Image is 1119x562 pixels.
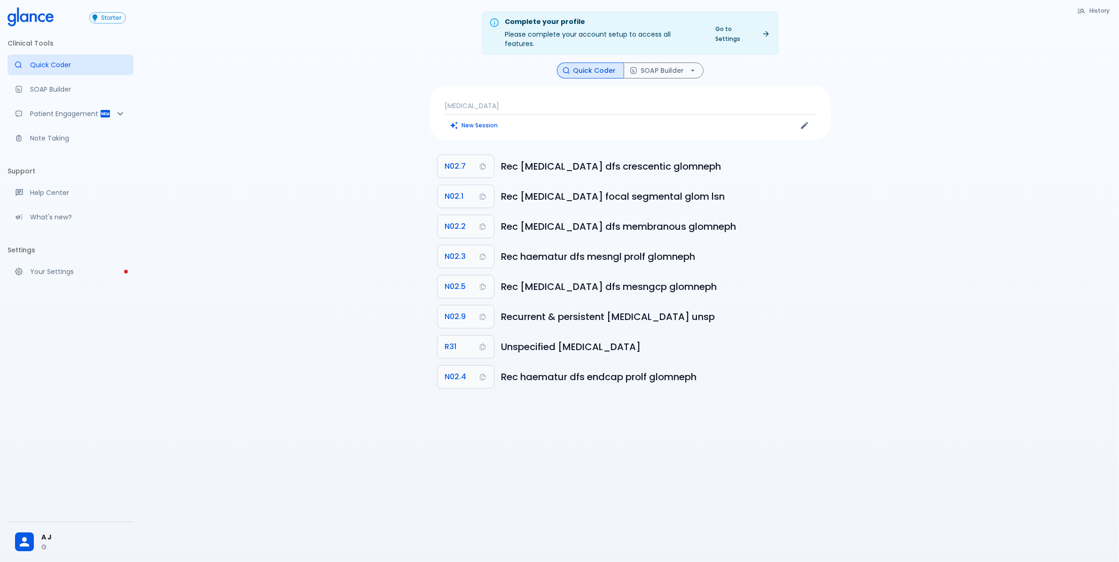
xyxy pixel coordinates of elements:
h6: Recurrent and persistent haematuria, diffuse mesangial proliferative glomerulonephritis [501,249,823,264]
span: A J [41,532,126,542]
div: Complete your profile [505,17,702,27]
div: Patient Reports & Referrals [8,103,133,124]
div: Recent updates and feature releases [8,207,133,227]
a: Moramiz: Find ICD10AM codes instantly [8,55,133,75]
span: N02.1 [445,190,464,203]
span: N02.3 [445,250,466,263]
span: R31 [445,340,457,353]
h6: Unspecified haematuria [501,339,823,354]
div: A JG [8,526,133,558]
span: N02.2 [445,220,466,233]
li: Clinical Tools [8,32,133,55]
button: Copy Code N02.3 to clipboard [438,245,494,268]
h6: Recurrent and persistent haematuria, diffuse crescentic glomerulonephritis [501,159,823,174]
span: N02.5 [445,280,466,293]
button: Edit [798,118,812,133]
button: Copy Code R31 to clipboard [438,336,494,358]
p: G [41,542,126,552]
button: Copy Code N02.1 to clipboard [438,185,494,208]
button: Quick Coder [557,62,624,79]
div: Please complete your account setup to access all features. [505,14,702,52]
span: N02.9 [445,310,466,323]
button: Copy Code N02.7 to clipboard [438,155,494,178]
p: Note Taking [30,133,126,143]
p: SOAP Builder [30,85,126,94]
h6: Recurrent and persistent haematuria, unspecified [501,309,823,324]
a: Get help from our support team [8,182,133,203]
p: Help Center [30,188,126,197]
p: What's new? [30,212,126,222]
h6: Recurrent and persistent haematuria, diffuse membranous glomerulonephritis [501,219,823,234]
button: Clears all inputs and results. [445,118,504,132]
h6: Recurrent and persistent haematuria, focal and segmental glomerular lesions [501,189,823,204]
p: Patient Engagement [30,109,100,118]
li: Support [8,160,133,182]
button: SOAP Builder [624,62,704,79]
button: Copy Code N02.4 to clipboard [438,366,494,388]
p: Quick Coder [30,60,126,70]
h6: Recurrent and persistent haematuria, diffuse mesangiocapillary glomerulonephritis [501,279,823,294]
h6: Recurrent and persistent haematuria, diffuse endocapillary proliferative glomerulonephritis [501,369,823,384]
span: N02.7 [445,160,466,173]
button: Copy Code N02.5 to clipboard [438,275,494,298]
a: Docugen: Compose a clinical documentation in seconds [8,79,133,100]
button: Copy Code N02.2 to clipboard [438,215,494,238]
a: Click to view or change your subscription [89,12,133,23]
button: History [1072,4,1115,17]
a: Go to Settings [710,22,775,46]
a: Advanced note-taking [8,128,133,148]
a: Please complete account setup [8,261,133,282]
button: Copy Code N02.9 to clipboard [438,305,494,328]
li: Settings [8,239,133,261]
span: Starter [97,15,125,22]
button: Starter [89,12,126,23]
p: Your Settings [30,267,126,276]
span: N02.4 [445,370,467,383]
p: [MEDICAL_DATA] [445,101,815,110]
